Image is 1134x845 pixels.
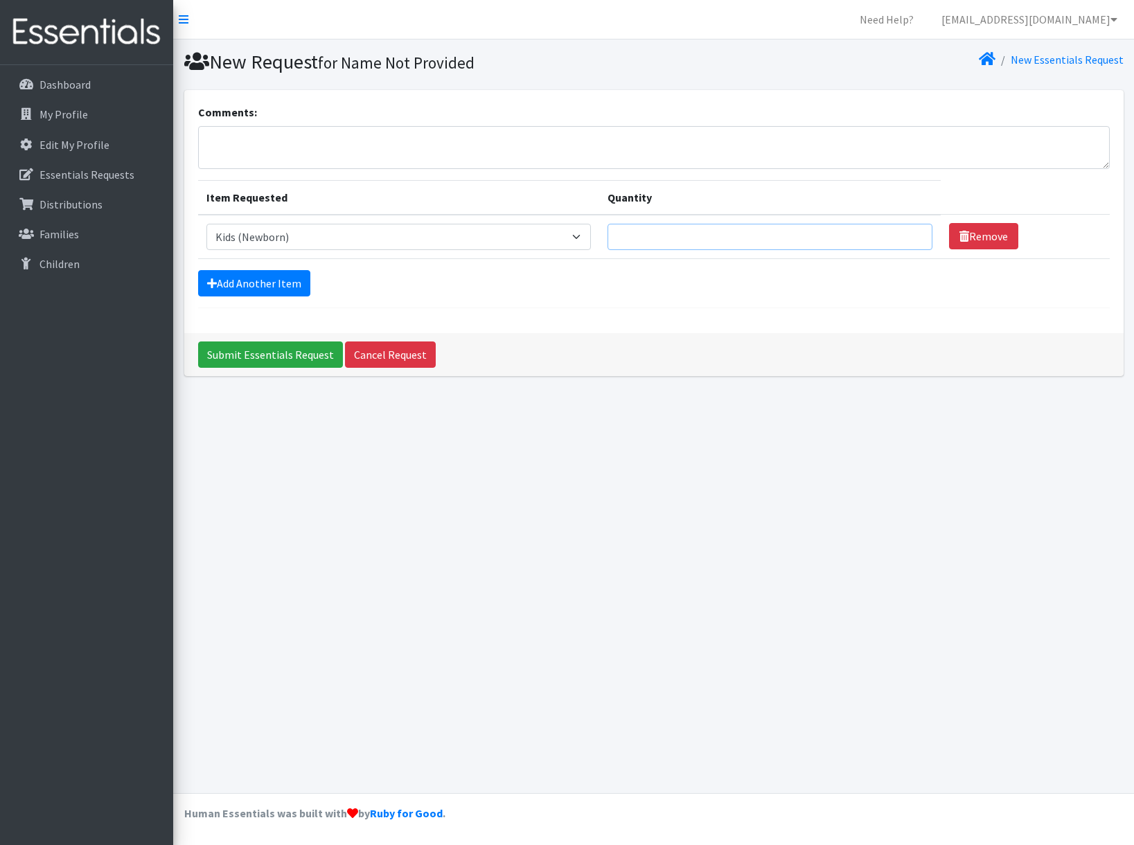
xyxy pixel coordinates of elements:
[198,270,310,296] a: Add Another Item
[184,806,445,820] strong: Human Essentials was built with by .
[198,180,599,215] th: Item Requested
[39,197,103,211] p: Distributions
[318,53,475,73] small: for Name Not Provided
[39,107,88,121] p: My Profile
[6,161,168,188] a: Essentials Requests
[39,138,109,152] p: Edit My Profile
[599,180,941,215] th: Quantity
[184,50,649,74] h1: New Request
[849,6,925,33] a: Need Help?
[949,223,1018,249] a: Remove
[930,6,1128,33] a: [EMAIL_ADDRESS][DOMAIN_NAME]
[39,168,134,181] p: Essentials Requests
[198,104,257,121] label: Comments:
[39,257,80,271] p: Children
[198,341,343,368] input: Submit Essentials Request
[39,78,91,91] p: Dashboard
[6,190,168,218] a: Distributions
[6,100,168,128] a: My Profile
[6,9,168,55] img: HumanEssentials
[345,341,436,368] a: Cancel Request
[6,71,168,98] a: Dashboard
[6,250,168,278] a: Children
[6,131,168,159] a: Edit My Profile
[1011,53,1124,66] a: New Essentials Request
[6,220,168,248] a: Families
[370,806,443,820] a: Ruby for Good
[39,227,79,241] p: Families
